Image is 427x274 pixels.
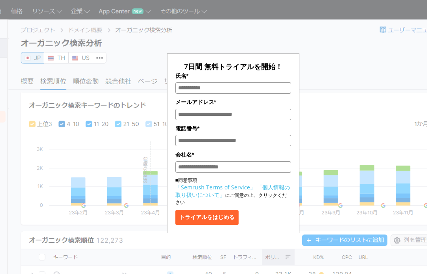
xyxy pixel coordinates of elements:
[175,183,290,198] a: 「個人情報の取り扱いについて」
[175,98,292,106] label: メールアドレス*
[175,210,239,225] button: トライアルをはじめる
[175,177,292,206] p: ■同意事項 にご同意の上、クリックください
[175,124,292,133] label: 電話番号*
[175,183,256,191] a: 「Semrush Terms of Service」
[184,62,282,71] span: 7日間 無料トライアルを開始！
